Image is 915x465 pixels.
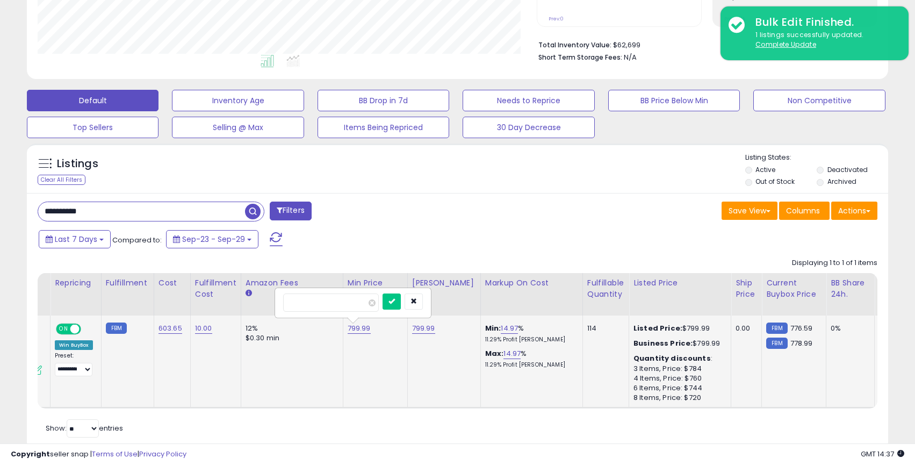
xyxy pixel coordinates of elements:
label: Active [755,165,775,174]
span: OFF [80,325,97,334]
button: BB Price Below Min [608,90,740,111]
b: Quantity discounts [633,353,711,363]
div: Fulfillment [106,277,149,289]
div: $799.99 [633,324,723,333]
a: 799.99 [348,323,371,334]
div: 114 [587,324,621,333]
div: Fulfillment Cost [195,277,236,300]
button: Default [27,90,158,111]
div: 8 Items, Price: $720 [633,393,723,403]
div: Ship Price [736,277,757,300]
p: 11.29% Profit [PERSON_NAME] [485,336,574,344]
button: Needs to Reprice [463,90,594,111]
label: Archived [827,177,856,186]
button: Save View [722,202,777,220]
a: 14.97 [503,348,521,359]
button: Items Being Repriced [318,117,449,138]
a: 799.99 [412,323,435,334]
div: Win BuyBox [55,340,93,350]
div: 12% [246,324,335,333]
div: % [485,349,574,369]
button: Sep-23 - Sep-29 [166,230,258,248]
div: Fulfillable Quantity [587,277,624,300]
button: Selling @ Max [172,117,304,138]
div: Cost [158,277,186,289]
span: 778.99 [790,338,813,348]
u: Complete Update [755,40,816,49]
div: 0% [831,324,866,333]
div: 6 Items, Price: $744 [633,383,723,393]
span: 2025-10-7 14:37 GMT [861,449,904,459]
button: Filters [270,202,312,220]
div: BB Share 24h. [831,277,870,300]
p: 11.29% Profit [PERSON_NAME] [485,361,574,369]
th: The percentage added to the cost of goods (COGS) that forms the calculator for Min & Max prices. [480,273,582,316]
button: Non Competitive [753,90,885,111]
div: 3 Items, Price: $784 [633,364,723,374]
div: Markup on Cost [485,277,578,289]
div: [PERSON_NAME] [412,277,476,289]
a: 14.97 [501,323,518,334]
a: 603.65 [158,323,182,334]
a: Privacy Policy [139,449,186,459]
span: Columns [786,205,820,216]
b: Max: [485,348,504,359]
div: Amazon Fees [246,277,338,289]
div: Preset: [55,352,93,376]
div: Repricing [55,277,97,289]
span: Last 7 Days [55,234,97,245]
div: Clear All Filters [38,175,85,185]
span: Show: entries [46,423,123,433]
b: Listed Price: [633,323,682,333]
label: Deactivated [827,165,868,174]
div: seller snap | | [11,449,186,460]
a: Terms of Use [92,449,138,459]
button: Inventory Age [172,90,304,111]
small: Amazon Fees. [246,289,252,298]
div: % [485,324,574,344]
div: Bulk Edit Finished. [747,15,900,30]
a: 10.00 [195,323,212,334]
b: Min: [485,323,501,333]
button: Top Sellers [27,117,158,138]
span: Sep-23 - Sep-29 [182,234,245,245]
button: Columns [779,202,830,220]
div: 4 Items, Price: $760 [633,374,723,383]
span: ON [57,325,70,334]
small: Prev: 0 [549,16,564,22]
p: Listing States: [745,153,888,163]
div: : [633,354,723,363]
small: FBM [766,323,787,334]
div: Min Price [348,277,403,289]
span: N/A [624,52,637,62]
small: FBM [766,338,787,349]
button: Actions [831,202,877,220]
button: 30 Day Decrease [463,117,594,138]
h5: Listings [57,156,98,171]
div: Listed Price [633,277,726,289]
span: 776.59 [790,323,813,333]
li: $62,699 [538,38,869,51]
div: 0.00 [736,324,753,333]
b: Short Term Storage Fees: [538,53,622,62]
button: Last 7 Days [39,230,111,248]
label: Out of Stock [755,177,795,186]
div: 1 listings successfully updated. [747,30,900,50]
div: Displaying 1 to 1 of 1 items [792,258,877,268]
b: Total Inventory Value: [538,40,611,49]
small: FBM [106,323,127,334]
button: BB Drop in 7d [318,90,449,111]
div: Current Buybox Price [766,277,822,300]
b: Business Price: [633,338,693,348]
div: $0.30 min [246,333,335,343]
div: $799.99 [633,339,723,348]
strong: Copyright [11,449,50,459]
span: Compared to: [112,235,162,245]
